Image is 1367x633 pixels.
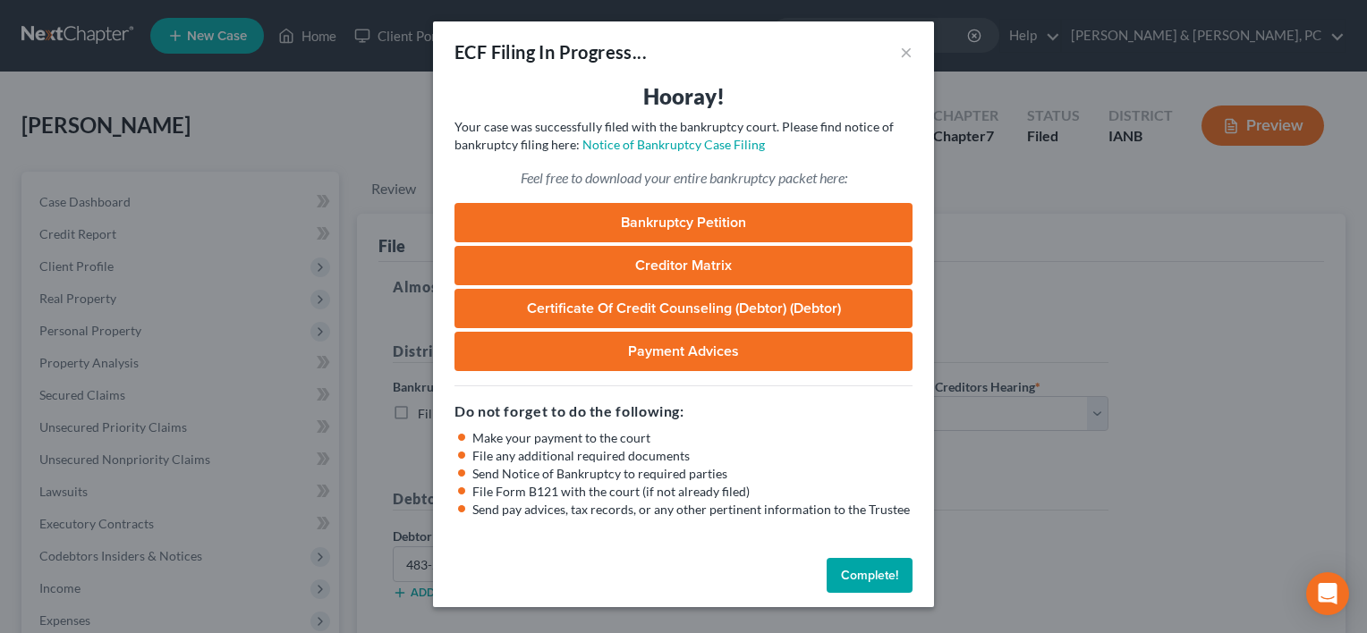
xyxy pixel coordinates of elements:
a: Bankruptcy Petition [454,203,913,242]
li: Send pay advices, tax records, or any other pertinent information to the Trustee [472,501,913,519]
p: Feel free to download your entire bankruptcy packet here: [454,168,913,189]
div: Open Intercom Messenger [1306,572,1349,615]
h3: Hooray! [454,82,913,111]
h5: Do not forget to do the following: [454,401,913,422]
span: Your case was successfully filed with the bankruptcy court. Please find notice of bankruptcy fili... [454,119,894,152]
a: Creditor Matrix [454,246,913,285]
div: ECF Filing In Progress... [454,39,647,64]
button: Complete! [827,558,913,594]
li: Send Notice of Bankruptcy to required parties [472,465,913,483]
a: Notice of Bankruptcy Case Filing [582,137,765,152]
a: Payment Advices [454,332,913,371]
li: File Form B121 with the court (if not already filed) [472,483,913,501]
li: Make your payment to the court [472,429,913,447]
li: File any additional required documents [472,447,913,465]
a: Certificate of Credit Counseling (Debtor) (Debtor) [454,289,913,328]
button: × [900,41,913,63]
